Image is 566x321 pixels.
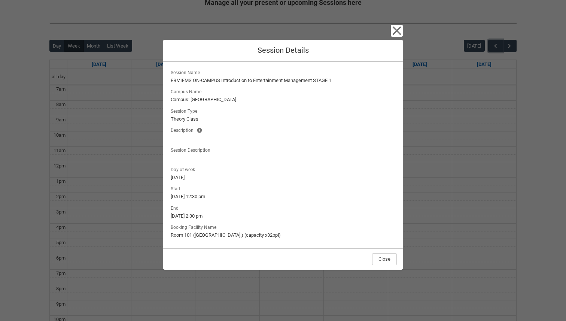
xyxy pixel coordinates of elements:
[171,184,183,192] span: Start
[171,203,182,212] span: End
[391,25,403,37] button: Close
[171,193,395,200] lightning-formatted-text: [DATE] 12:30 pm
[171,106,200,115] span: Session Type
[171,87,204,95] span: Campus Name
[372,253,397,265] button: Close
[171,222,219,231] span: Booking Facility Name
[171,96,395,103] lightning-formatted-text: Campus: [GEOGRAPHIC_DATA]
[171,125,197,134] span: Description
[171,68,203,76] span: Session Name
[171,77,395,84] lightning-formatted-text: EBMIEMS ON-CAMPUS Introduction to Entertainment Management STAGE 1
[171,145,213,154] span: Session Description
[171,115,395,123] lightning-formatted-text: Theory Class
[171,212,395,220] lightning-formatted-text: [DATE] 2:30 pm
[171,165,198,173] span: Day of week
[171,231,395,239] lightning-formatted-text: Room 101 ([GEOGRAPHIC_DATA].) (capacity x32ppl)
[258,46,309,55] span: Session Details
[171,174,395,181] lightning-formatted-text: [DATE]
